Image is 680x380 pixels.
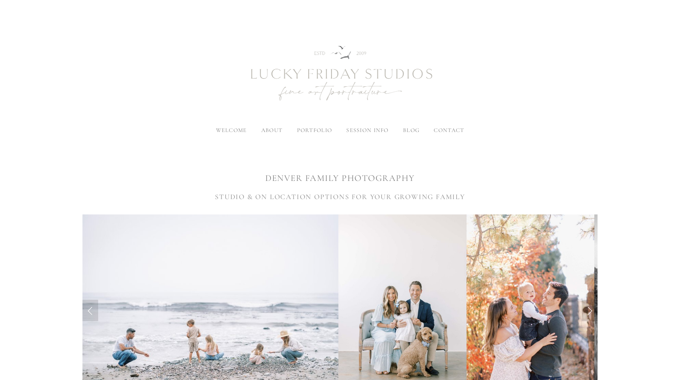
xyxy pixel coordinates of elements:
h1: DENVER FAMILY PHOTOGRAPHY [82,172,598,184]
a: blog [403,127,419,134]
a: contact [434,127,464,134]
label: about [261,127,282,134]
label: portfolio [297,127,332,134]
a: Previous Slide [82,300,98,321]
a: welcome [216,127,247,134]
h3: STUDIO & ON LOCATION OPTIONS FOR YOUR GROWING FAMILY [82,192,598,202]
img: Newborn Photography Denver | Lucky Friday Studios [212,20,469,127]
label: session info [346,127,388,134]
a: Next Slide [582,300,598,321]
